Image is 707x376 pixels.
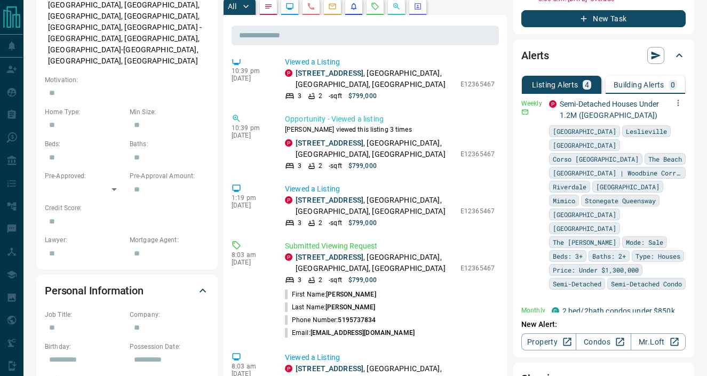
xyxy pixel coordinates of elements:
svg: Lead Browsing Activity [285,2,294,11]
h2: Personal Information [45,282,144,299]
p: 3 [298,218,301,228]
svg: Notes [264,2,273,11]
p: Email: [285,328,415,338]
p: [DATE] [232,75,269,82]
span: Price: Under $1,300,000 [553,265,639,275]
p: Credit Score: [45,203,209,213]
p: All [228,3,236,10]
p: First Name: [285,290,376,299]
p: 4 [585,81,589,89]
p: 3 [298,275,301,285]
a: Property [521,333,576,350]
p: Lawyer: [45,235,124,245]
p: 8:03 am [232,251,269,259]
p: 3 [298,161,301,171]
p: E12365467 [460,206,495,216]
p: , [GEOGRAPHIC_DATA], [GEOGRAPHIC_DATA], [GEOGRAPHIC_DATA] [296,68,455,90]
span: Mode: Sale [626,237,663,247]
p: , [GEOGRAPHIC_DATA], [GEOGRAPHIC_DATA], [GEOGRAPHIC_DATA] [296,138,455,160]
p: 2 [319,218,322,228]
div: property.ca [285,139,292,147]
span: [GEOGRAPHIC_DATA] [553,223,616,234]
span: [GEOGRAPHIC_DATA] [553,140,616,150]
p: Listing Alerts [532,81,578,89]
span: [PERSON_NAME] [326,291,376,298]
svg: Agent Actions [414,2,422,11]
span: [PERSON_NAME] [325,303,375,311]
span: [EMAIL_ADDRESS][DOMAIN_NAME] [311,329,415,337]
div: Personal Information [45,278,209,303]
p: [DATE] [232,132,269,139]
p: Motivation: [45,75,209,85]
p: Viewed a Listing [285,57,495,68]
p: Home Type: [45,107,124,117]
span: Corso [GEOGRAPHIC_DATA] [553,154,639,164]
div: property.ca [285,253,292,261]
a: [STREET_ADDRESS] [296,364,363,373]
p: New Alert: [521,319,686,330]
span: The Beach [648,154,682,164]
a: Semi-Detached Houses Under 1.2M ([GEOGRAPHIC_DATA]) [560,100,659,119]
p: Viewed a Listing [285,183,495,195]
div: property.ca [285,69,292,77]
a: [STREET_ADDRESS] [296,253,363,261]
p: $799,000 [348,161,377,171]
span: [GEOGRAPHIC_DATA] [596,181,660,192]
span: Type: Houses [635,251,680,261]
p: Last Name: [285,302,376,312]
p: $799,000 [348,218,377,228]
p: 10:39 pm [232,67,269,75]
p: Building Alerts [614,81,664,89]
svg: Opportunities [392,2,401,11]
p: 0 [671,81,675,89]
p: 1:19 pm [232,194,269,202]
svg: Requests [371,2,379,11]
p: , [GEOGRAPHIC_DATA], [GEOGRAPHIC_DATA], [GEOGRAPHIC_DATA] [296,195,455,217]
p: Opportunity - Viewed a listing [285,114,495,125]
p: E12365467 [460,263,495,273]
span: Semi-Detached [553,278,601,289]
div: Alerts [521,43,686,68]
p: 3 [298,91,301,101]
a: Condos [576,333,631,350]
p: Viewed a Listing [285,352,495,363]
svg: Email [521,108,529,116]
p: Baths: [130,139,209,149]
span: Leslieville [626,126,667,137]
p: 2 [319,275,322,285]
span: Stonegate Queensway [585,195,656,206]
span: Baths: 2+ [592,251,626,261]
p: Birthday: [45,342,124,351]
p: Min Size: [130,107,209,117]
span: Semi-Detached Condo [611,278,682,289]
span: Mimico [553,195,575,206]
p: - sqft [329,91,342,101]
div: property.ca [549,100,557,108]
p: 10:39 pm [232,124,269,132]
a: 2 bed/2bath condos under $850k (Lib Villge/Annex) [562,307,675,326]
p: - sqft [329,161,342,171]
a: [STREET_ADDRESS] [296,196,363,204]
p: Submitted Viewing Request [285,241,495,252]
span: Riverdale [553,181,586,192]
a: [STREET_ADDRESS] [296,69,363,77]
p: E12365467 [460,79,495,89]
p: Mortgage Agent: [130,235,209,245]
p: Company: [130,310,209,319]
svg: Emails [328,2,337,11]
span: 5195737834 [338,316,376,324]
span: [GEOGRAPHIC_DATA] [553,126,616,137]
p: [DATE] [232,259,269,266]
div: property.ca [285,196,292,204]
p: Possession Date: [130,342,209,351]
p: E12365467 [460,149,495,159]
p: - sqft [329,275,342,285]
p: Pre-Approval Amount: [130,171,209,181]
p: $799,000 [348,91,377,101]
button: New Task [521,10,686,27]
p: Monthly [521,306,545,315]
p: 8:03 am [232,363,269,370]
div: condos.ca [552,307,559,315]
span: The [PERSON_NAME] [553,237,616,247]
svg: Calls [307,2,315,11]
